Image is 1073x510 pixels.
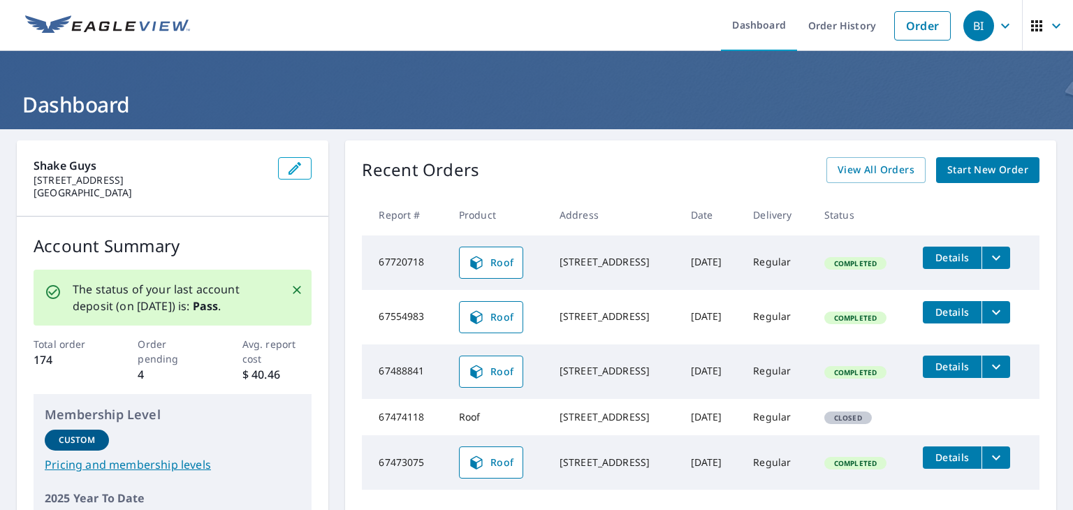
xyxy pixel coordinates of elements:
[923,356,981,378] button: detailsBtn-67488841
[34,351,103,368] p: 174
[288,281,306,299] button: Close
[362,194,448,235] th: Report #
[242,337,312,366] p: Avg. report cost
[742,399,813,435] td: Regular
[560,364,669,378] div: [STREET_ADDRESS]
[459,356,523,388] a: Roof
[468,454,514,471] span: Roof
[34,157,267,174] p: Shake Guys
[826,458,885,468] span: Completed
[813,194,912,235] th: Status
[34,174,267,187] p: [STREET_ADDRESS]
[459,446,523,479] a: Roof
[894,11,951,41] a: Order
[468,254,514,271] span: Roof
[362,235,448,290] td: 67720718
[362,399,448,435] td: 67474118
[826,258,885,268] span: Completed
[936,157,1039,183] a: Start New Order
[468,363,514,380] span: Roof
[362,435,448,490] td: 67473075
[826,157,926,183] a: View All Orders
[34,187,267,199] p: [GEOGRAPHIC_DATA]
[923,446,981,469] button: detailsBtn-67473075
[548,194,680,235] th: Address
[362,157,479,183] p: Recent Orders
[560,456,669,469] div: [STREET_ADDRESS]
[459,247,523,279] a: Roof
[923,301,981,323] button: detailsBtn-67554983
[25,15,190,36] img: EV Logo
[931,251,973,264] span: Details
[981,356,1010,378] button: filesDropdownBtn-67488841
[981,247,1010,269] button: filesDropdownBtn-67720718
[560,309,669,323] div: [STREET_ADDRESS]
[242,366,312,383] p: $ 40.46
[947,161,1028,179] span: Start New Order
[560,410,669,424] div: [STREET_ADDRESS]
[17,90,1056,119] h1: Dashboard
[362,290,448,344] td: 67554983
[45,490,300,507] p: 2025 Year To Date
[59,434,95,446] p: Custom
[448,194,548,235] th: Product
[34,233,312,258] p: Account Summary
[826,413,870,423] span: Closed
[931,451,973,464] span: Details
[560,255,669,269] div: [STREET_ADDRESS]
[963,10,994,41] div: BI
[45,456,300,473] a: Pricing and membership levels
[459,301,523,333] a: Roof
[138,366,207,383] p: 4
[742,290,813,344] td: Regular
[138,337,207,366] p: Order pending
[680,194,743,235] th: Date
[742,435,813,490] td: Regular
[742,344,813,399] td: Regular
[742,194,813,235] th: Delivery
[680,235,743,290] td: [DATE]
[742,235,813,290] td: Regular
[680,290,743,344] td: [DATE]
[981,301,1010,323] button: filesDropdownBtn-67554983
[34,337,103,351] p: Total order
[826,313,885,323] span: Completed
[680,399,743,435] td: [DATE]
[826,367,885,377] span: Completed
[468,309,514,326] span: Roof
[73,281,274,314] p: The status of your last account deposit (on [DATE]) is: .
[923,247,981,269] button: detailsBtn-67720718
[680,435,743,490] td: [DATE]
[448,399,548,435] td: Roof
[45,405,300,424] p: Membership Level
[931,360,973,373] span: Details
[193,298,219,314] b: Pass
[680,344,743,399] td: [DATE]
[362,344,448,399] td: 67488841
[981,446,1010,469] button: filesDropdownBtn-67473075
[931,305,973,319] span: Details
[838,161,914,179] span: View All Orders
